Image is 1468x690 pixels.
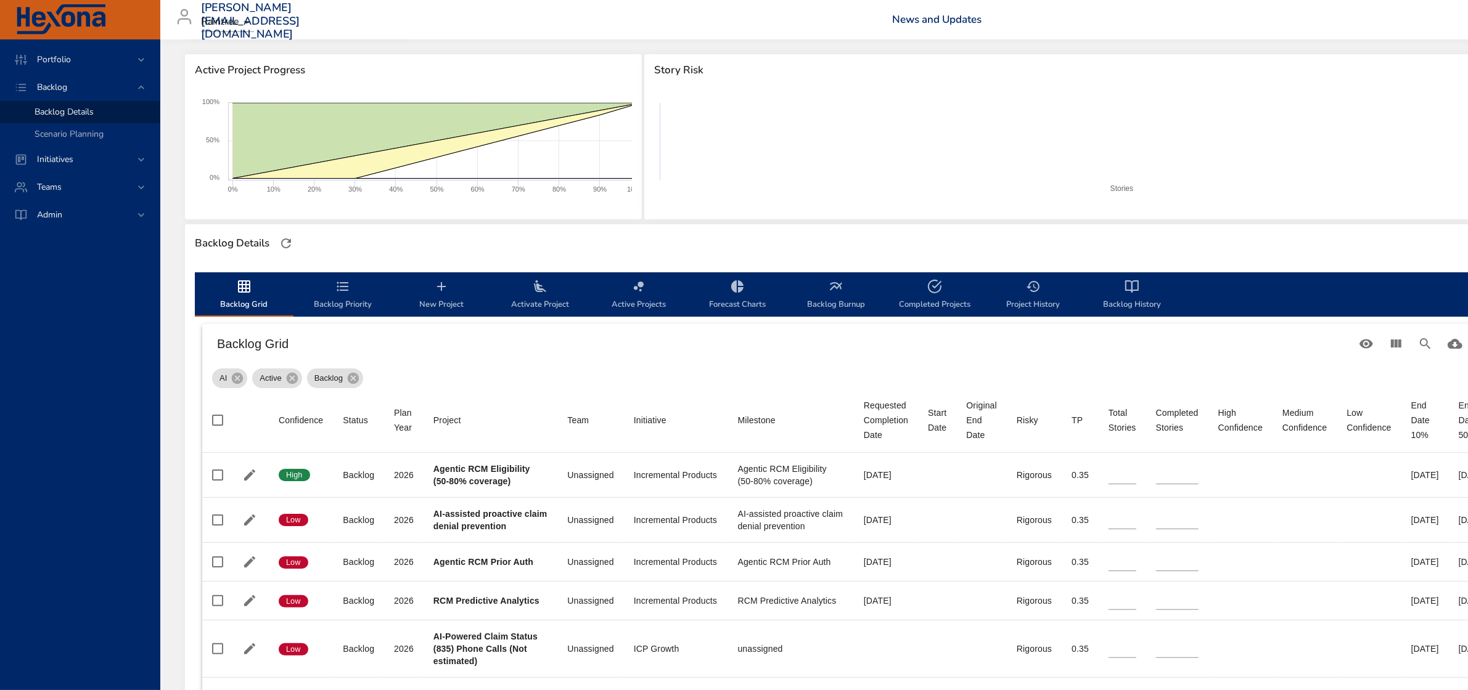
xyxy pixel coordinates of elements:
button: Refresh Page [277,234,295,253]
div: Sort [1156,405,1199,435]
div: [DATE] [864,595,908,607]
button: Standard Views [1351,329,1381,359]
button: Edit Project Details [240,466,259,484]
div: Incremental Products [634,514,718,526]
button: Edit Project Details [240,639,259,658]
div: High Confidence [1218,405,1263,435]
span: Backlog History [1090,279,1174,312]
div: Agentic RCM Prior Auth [738,556,844,568]
div: Rigorous [1017,469,1052,481]
span: Backlog [307,372,350,384]
text: 70% [512,185,525,193]
span: Project [433,413,547,428]
text: 80% [552,185,566,193]
b: Agentic RCM Prior Auth [433,557,533,567]
div: 0.35 [1072,469,1089,481]
span: Backlog [27,81,77,93]
b: RCM Predictive Analytics [433,596,539,606]
text: 0% [228,185,238,193]
text: 50% [430,185,443,193]
div: [DATE] [1411,595,1439,607]
div: Sort [738,413,776,428]
span: Requested Completion Date [864,398,908,442]
span: Initiatives [27,153,83,165]
div: Unassigned [567,514,613,526]
text: 30% [348,185,362,193]
text: 10% [267,185,281,193]
span: Project History [991,279,1075,312]
div: Risky [1017,413,1038,428]
div: Confidence [279,413,323,428]
text: 60% [471,185,485,193]
span: Portfolio [27,54,81,65]
div: Plan Year [394,405,414,435]
span: Medium Confidence [1282,405,1327,435]
div: Backlog [343,595,374,607]
div: Incremental Products [634,556,718,568]
span: Low [279,644,308,655]
div: Start Date [928,405,946,435]
div: 2026 [394,643,414,655]
span: Active [252,372,289,384]
div: [DATE] [864,469,908,481]
text: 40% [389,185,403,193]
span: Milestone [738,413,844,428]
span: Team [567,413,613,428]
div: Milestone [738,413,776,428]
div: 0.35 [1072,514,1089,526]
div: ICP Growth [634,643,718,655]
h6: Backlog Grid [217,334,1351,354]
span: Completed Projects [893,279,977,312]
div: 2026 [394,469,414,481]
span: TP [1072,413,1089,428]
span: Backlog Grid [202,279,286,312]
span: Low Confidence [1347,405,1391,435]
span: Forecast Charts [695,279,779,312]
div: Sort [279,413,323,428]
span: Low [279,514,308,526]
span: Risky [1017,413,1052,428]
button: Edit Project Details [240,511,259,529]
div: Initiative [634,413,666,428]
div: 0.35 [1072,595,1089,607]
text: 100% [627,185,644,193]
div: [DATE] [864,556,908,568]
span: Admin [27,209,72,221]
div: Sort [1282,405,1327,435]
div: Sort [967,398,997,442]
div: AI-assisted proactive claim denial prevention [738,508,844,532]
text: Stories [1110,184,1133,193]
button: Edit Project Details [240,591,259,610]
span: Teams [27,181,72,193]
div: Unassigned [567,556,613,568]
h3: [PERSON_NAME][EMAIL_ADDRESS][DOMAIN_NAME] [201,1,300,41]
div: 0.35 [1072,556,1089,568]
div: Unassigned [567,595,613,607]
div: Total Stories [1109,405,1136,435]
div: RCM Predictive Analytics [738,595,844,607]
text: 100% [202,98,219,105]
div: Sort [864,398,908,442]
div: [DATE] [864,514,908,526]
div: Backlog Details [191,233,273,253]
span: New Project [400,279,483,312]
div: Completed Stories [1156,405,1199,435]
div: Agentic RCM Eligibility (50-80% coverage) [738,463,844,487]
div: Original End Date [967,398,997,442]
div: 2026 [394,556,414,568]
span: Low [279,596,308,607]
div: Rigorous [1017,556,1052,568]
div: Sort [394,405,414,435]
div: Incremental Products [634,469,718,481]
div: Sort [1347,405,1391,435]
div: 0.35 [1072,643,1089,655]
div: Sort [1218,405,1263,435]
b: AI-assisted proactive claim denial prevention [433,509,547,531]
button: View Columns [1381,329,1411,359]
b: AI-Powered Claim Status (835) Phone Calls (Not estimated) [433,631,538,666]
